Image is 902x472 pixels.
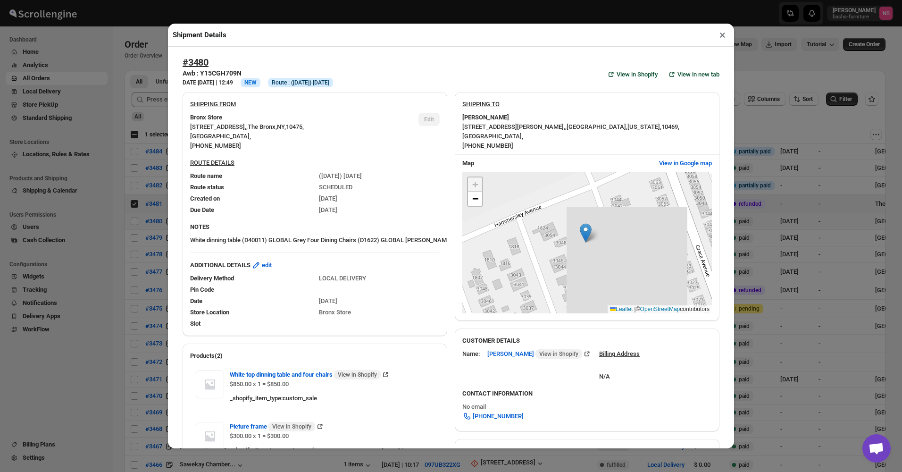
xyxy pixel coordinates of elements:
a: Leaflet [610,306,633,312]
span: The Bronx , [248,123,277,130]
span: [PERSON_NAME] [487,349,582,359]
span: View in Shopify [338,371,377,379]
span: [DATE] [319,206,337,213]
div: _shopify_item_type : custom_sale [230,446,434,455]
img: Item [196,422,224,450]
span: View in Shopify [272,423,311,430]
span: [GEOGRAPHIC_DATA] , [462,133,523,140]
span: Due Date [190,206,214,213]
div: Name: [462,349,480,359]
span: [STREET_ADDRESS][PERSON_NAME] , [462,123,565,130]
span: Route : ([DATE]) [DATE] [272,79,329,86]
button: View in new tab [661,67,725,82]
span: [DATE] [319,195,337,202]
button: View in Google map [653,156,718,171]
span: 10475 , [286,123,304,130]
span: [PHONE_NUMBER] [462,142,513,149]
a: Zoom out [468,192,482,206]
a: Zoom in [468,177,482,192]
span: Delivery Method [190,275,234,282]
a: [PHONE_NUMBER] [457,409,529,424]
span: [PHONE_NUMBER] [190,142,241,149]
span: View in Google map [659,159,712,168]
span: NEW [244,79,257,86]
span: No email [462,403,486,410]
h2: Products(2) [190,351,440,361]
p: White dinning table (D40011) GLOBAL Grey Four Dining Chairs (D1622) GLOBAL [PERSON_NAME] [PERSON_... [190,236,440,245]
b: [DATE] | 12:49 [198,79,233,86]
span: + [472,178,478,190]
span: $300.00 x 1 = $300.00 [230,432,289,439]
a: View in Shopify [601,67,663,82]
span: Created on [190,195,220,202]
b: NOTES [190,223,209,230]
span: $850.00 x 1 = $850.00 [230,380,289,388]
button: × [716,28,729,42]
span: Store Location [190,309,229,316]
u: ROUTE DETAILS [190,159,234,166]
span: View in new tab [677,70,719,79]
span: Route name [190,172,222,179]
h2: Shipment Details [173,30,226,40]
span: LOCAL DELIVERY [319,275,366,282]
a: White top dinning table and four chairs View in Shopify [230,371,390,378]
a: [PERSON_NAME] View in Shopify [487,350,592,357]
b: Map [462,160,474,167]
div: N/A [599,362,640,381]
img: Item [196,370,224,398]
span: [US_STATE] , [627,123,661,130]
span: Slot [190,320,200,327]
h3: CUSTOMER DETAILS [462,336,712,346]
span: edit [262,261,272,270]
img: Marker [580,223,592,243]
h2: Shipment Documents [462,447,712,456]
b: Bronx Store [190,113,222,122]
h3: Awb : Y15CGH709N [183,68,333,78]
span: [GEOGRAPHIC_DATA] , [567,123,627,130]
a: OpenStreetMap [640,306,680,312]
h3: CONTACT INFORMATION [462,389,712,398]
span: Pin Code [190,286,214,293]
span: Bronx Store [319,309,351,316]
u: SHIPPING TO [462,101,500,108]
div: _shopify_item_type : custom_sale [230,394,434,403]
span: [PHONE_NUMBER] [473,412,524,421]
span: Picture frame [230,422,315,431]
button: edit [246,258,277,273]
a: Open chat [862,434,891,463]
span: White top dinning table and four chairs [230,370,381,379]
span: | [635,306,636,312]
span: [DATE] [319,297,337,304]
span: View in Shopify [617,70,658,79]
span: ([DATE]) [DATE] [319,172,362,179]
span: 10469 , [661,123,679,130]
u: Billing Address [599,350,640,357]
b: ADDITIONAL DETAILS [190,261,251,270]
span: [STREET_ADDRESS] , [190,123,246,130]
b: [PERSON_NAME] [462,113,509,122]
span: NY , [277,123,286,130]
span: , [565,123,567,130]
span: [GEOGRAPHIC_DATA] , [190,133,251,140]
div: © contributors [608,305,712,313]
button: #3480 [183,57,209,68]
h3: DATE [183,79,233,86]
span: Date [190,297,202,304]
span: View in Shopify [539,350,578,358]
a: Picture frame View in Shopify [230,423,325,430]
span: , [246,123,248,130]
span: SCHEDULED [319,184,352,191]
u: SHIPPING FROM [190,101,236,108]
span: − [472,193,478,204]
span: Route status [190,184,224,191]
